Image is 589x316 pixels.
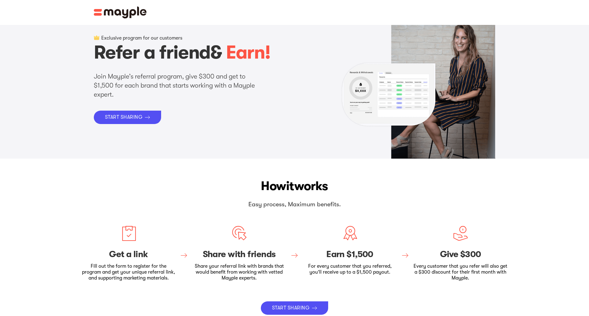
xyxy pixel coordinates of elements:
[121,225,136,241] img: Create your marketing brief.
[94,42,210,63] span: Refer a friend
[453,225,468,241] img: Grow your business
[226,42,271,63] span: Earn!
[413,263,508,281] p: Every customer that you refer will also get a $300 discount for their first month with Mayple.
[101,35,182,41] p: Exclusive program for our customers
[210,42,222,63] span: &
[81,177,508,195] h2: How works
[192,263,286,281] p: Share your referral link with brands that would benefit from working with vetted Mayple experts.
[232,225,247,241] img: Find a match
[94,7,147,18] img: Mayple logo
[342,225,358,241] img: Grow your business
[105,114,142,120] div: START SHARING
[303,249,397,260] h3: Earn $1,500
[303,263,397,275] p: For every customer that you referred, you’ll receive up to a $1,500 payout.
[94,111,161,124] a: START SHARING
[81,249,176,260] h3: Get a link
[286,179,294,193] span: it
[261,301,328,315] a: START SHARING
[192,249,286,260] h3: Share with friends
[94,72,256,99] p: Join Mayple’s referral program, give $300 and get to $1,500 for each brand that starts working wi...
[272,305,309,311] div: START SHARING
[81,263,176,281] p: Fill out the form to register for the program and get your unique referral link, and supporting m...
[413,249,508,260] h3: Give $300
[178,200,411,209] p: Easy process, Maximum benefits.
